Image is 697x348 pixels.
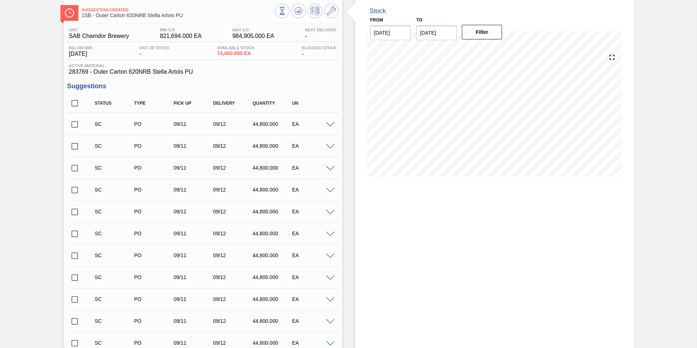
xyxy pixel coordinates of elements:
div: Suggestion Created [93,209,137,214]
div: 09/11/2025 [172,252,216,258]
div: 09/12/2025 [211,165,256,171]
div: Suggestion Created [93,187,137,193]
div: 09/11/2025 [172,121,216,127]
div: Type [132,101,176,106]
div: Purchase order [132,165,176,171]
div: - [303,28,339,39]
div: Purchase order [132,143,176,149]
div: 44,800.000 [251,274,295,280]
div: 09/12/2025 [211,318,256,324]
span: Next Delivery [305,28,337,32]
div: - [300,46,339,57]
span: Out Of Stock [140,46,170,50]
div: 44,800.000 [251,231,295,236]
span: Unit [69,28,129,32]
span: 74,400.000 EA [217,51,254,56]
div: 44,800.000 [251,165,295,171]
div: Suggestion Created [93,252,137,258]
div: EA [290,274,334,280]
div: 44,800.000 [251,143,295,149]
div: 44,800.000 [251,296,295,302]
div: Suggestion Created [93,340,137,346]
input: mm/dd/yyyy [416,26,457,40]
div: 09/12/2025 [211,209,256,214]
button: Stocks Overview [275,4,289,18]
span: [DATE] [69,51,92,57]
div: Purchase order [132,252,176,258]
div: 44,800.000 [251,187,295,193]
span: MIN S.P. [160,28,202,32]
div: 09/12/2025 [211,231,256,236]
div: Purchase order [132,296,176,302]
div: EA [290,121,334,127]
span: Active Material [69,63,337,68]
div: 09/12/2025 [211,187,256,193]
img: Ícone [65,8,74,18]
div: Purchase order [132,274,176,280]
div: EA [290,252,334,258]
h3: Suggestions [67,82,339,90]
div: Delivery [211,101,256,106]
div: 44,800.000 [251,340,295,346]
div: EA [290,209,334,214]
div: 09/12/2025 [211,252,256,258]
div: 09/12/2025 [211,296,256,302]
label: From [370,18,383,23]
div: 09/12/2025 [211,143,256,149]
div: Suggestion Created [93,274,137,280]
div: Status [93,101,137,106]
div: 09/11/2025 [172,143,216,149]
div: 09/11/2025 [172,274,216,280]
span: 984,905.000 EA [232,33,274,39]
div: 09/11/2025 [172,165,216,171]
div: Suggestion Created [93,165,137,171]
div: EA [290,296,334,302]
div: Purchase order [132,340,176,346]
label: to [416,18,422,23]
div: 44,800.000 [251,252,295,258]
div: 09/11/2025 [172,296,216,302]
span: Below Min [69,46,92,50]
div: Suggestion Created [93,296,137,302]
span: 821,694.000 EA [160,33,202,39]
div: 09/11/2025 [172,187,216,193]
div: Suggestion Created [93,143,137,149]
div: Pick up [172,101,216,106]
div: Suggestion Created [93,121,137,127]
div: EA [290,231,334,236]
div: Purchase order [132,187,176,193]
span: 1SB - Outer Carton 620NRB Stella Artois PU [82,13,275,18]
span: SAB Chamdor Brewery [69,33,129,39]
div: EA [290,187,334,193]
div: Quantity [251,101,295,106]
span: MAX S.P. [232,28,274,32]
div: EA [290,318,334,324]
button: Update Chart [291,4,306,18]
div: Suggestion Created [93,318,137,324]
div: 09/12/2025 [211,340,256,346]
div: 09/12/2025 [211,121,256,127]
div: 44,800.000 [251,209,295,214]
div: 09/11/2025 [172,231,216,236]
span: Suggestion Created [82,8,275,12]
div: Suggestion Created [93,231,137,236]
div: Purchase order [132,209,176,214]
div: EA [290,165,334,171]
div: Purchase order [132,121,176,127]
div: 44,800.000 [251,121,295,127]
div: UN [290,101,334,106]
div: 09/11/2025 [172,340,216,346]
div: Purchase order [132,231,176,236]
div: 09/11/2025 [172,318,216,324]
input: mm/dd/yyyy [370,26,411,40]
button: Go to Master Data / General [324,4,339,18]
span: Blocked Stock [302,46,337,50]
div: 44,800.000 [251,318,295,324]
div: EA [290,340,334,346]
div: 09/12/2025 [211,274,256,280]
span: 283769 - Outer Carton 620NRB Stella Artois PU [69,69,337,75]
div: - [138,46,172,57]
div: 09/11/2025 [172,209,216,214]
button: Schedule Inventory [308,4,322,18]
div: EA [290,143,334,149]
